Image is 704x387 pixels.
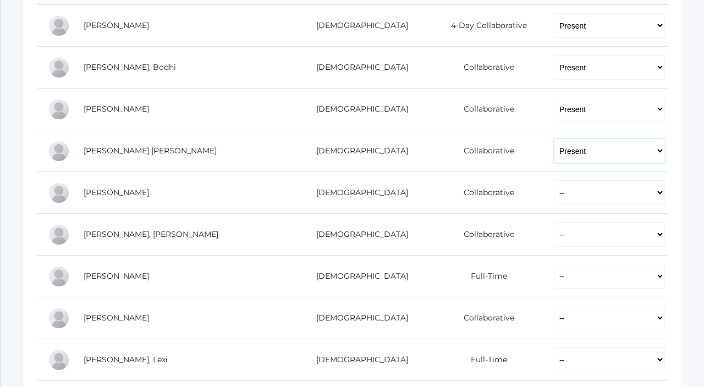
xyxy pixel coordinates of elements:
[84,313,149,323] a: [PERSON_NAME]
[289,339,426,381] td: [DEMOGRAPHIC_DATA]
[48,349,70,371] div: Lexi Judy
[426,297,542,339] td: Collaborative
[48,57,70,79] div: Bodhi Dreher
[289,214,426,256] td: [DEMOGRAPHIC_DATA]
[426,47,542,89] td: Collaborative
[48,15,70,37] div: Maia Canan
[84,187,149,197] a: [PERSON_NAME]
[84,62,176,72] a: [PERSON_NAME], Bodhi
[84,20,149,30] a: [PERSON_NAME]
[289,256,426,297] td: [DEMOGRAPHIC_DATA]
[426,214,542,256] td: Collaborative
[48,98,70,120] div: Charles Fox
[48,140,70,162] div: Annie Grace Gregg
[84,146,217,156] a: [PERSON_NAME] [PERSON_NAME]
[289,5,426,47] td: [DEMOGRAPHIC_DATA]
[84,271,149,281] a: [PERSON_NAME]
[426,130,542,172] td: Collaborative
[289,89,426,130] td: [DEMOGRAPHIC_DATA]
[48,224,70,246] div: Stone Haynes
[289,130,426,172] td: [DEMOGRAPHIC_DATA]
[289,297,426,339] td: [DEMOGRAPHIC_DATA]
[426,172,542,214] td: Collaborative
[426,339,542,381] td: Full-Time
[289,47,426,89] td: [DEMOGRAPHIC_DATA]
[426,5,542,47] td: 4-Day Collaborative
[48,266,70,288] div: Hannah Hrehniy
[48,307,70,329] div: Corbin Intlekofer
[426,89,542,130] td: Collaborative
[48,182,70,204] div: William Hamilton
[84,229,218,239] a: [PERSON_NAME], [PERSON_NAME]
[84,355,168,364] a: [PERSON_NAME], Lexi
[289,172,426,214] td: [DEMOGRAPHIC_DATA]
[84,104,149,114] a: [PERSON_NAME]
[426,256,542,297] td: Full-Time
